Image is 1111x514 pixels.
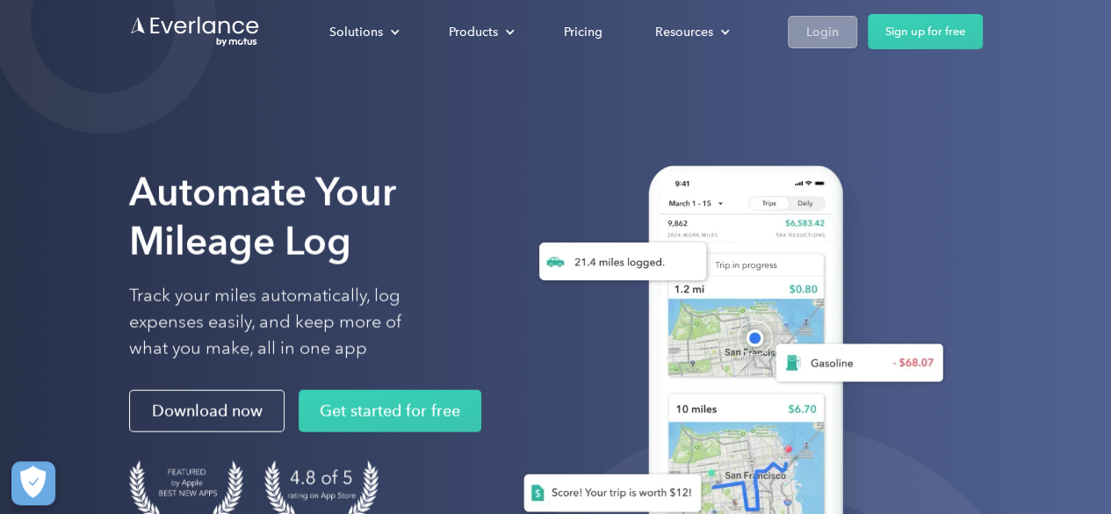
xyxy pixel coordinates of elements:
a: Login [788,16,857,48]
strong: Automate Your Mileage Log [129,169,396,264]
div: Solutions [312,17,414,47]
a: Pricing [546,17,620,47]
div: Products [449,21,498,43]
div: Products [431,17,529,47]
div: Resources [655,21,713,43]
button: Cookies Settings [11,461,55,505]
a: Get started for free [299,390,481,432]
a: Go to homepage [129,15,261,48]
p: Track your miles automatically, log expenses easily, and keep more of what you make, all in one app [129,283,443,362]
div: Login [806,21,839,43]
div: Pricing [564,21,602,43]
a: Download now [129,390,285,432]
div: Solutions [329,21,383,43]
div: Resources [638,17,744,47]
a: Sign up for free [868,14,983,49]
